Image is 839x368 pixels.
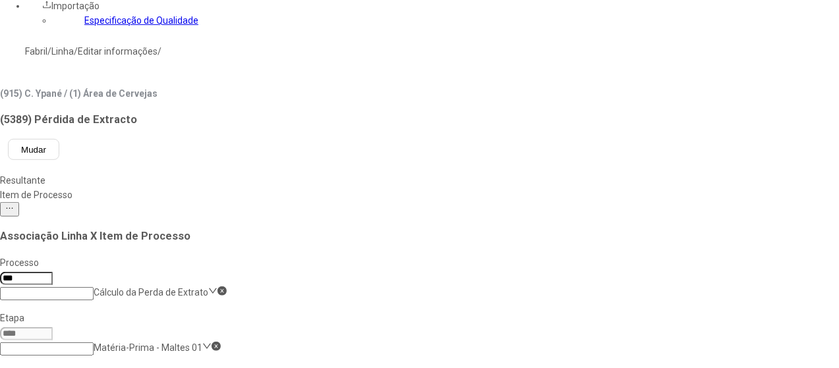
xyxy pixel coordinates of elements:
[84,15,198,26] a: Especificação de Qualidade
[21,145,46,155] span: Mudar
[78,46,158,57] a: Editar informações
[158,46,161,57] nz-breadcrumb-separator: /
[25,46,47,57] a: Fabril
[74,46,78,57] nz-breadcrumb-separator: /
[47,46,51,57] nz-breadcrumb-separator: /
[94,287,208,298] nz-select-item: Cálculo da Perda de Extrato
[8,139,59,160] button: Mudar
[94,342,202,353] nz-select-item: Matéria-Prima - Maltes 01
[51,46,74,57] a: Linha
[51,1,100,11] span: Importação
